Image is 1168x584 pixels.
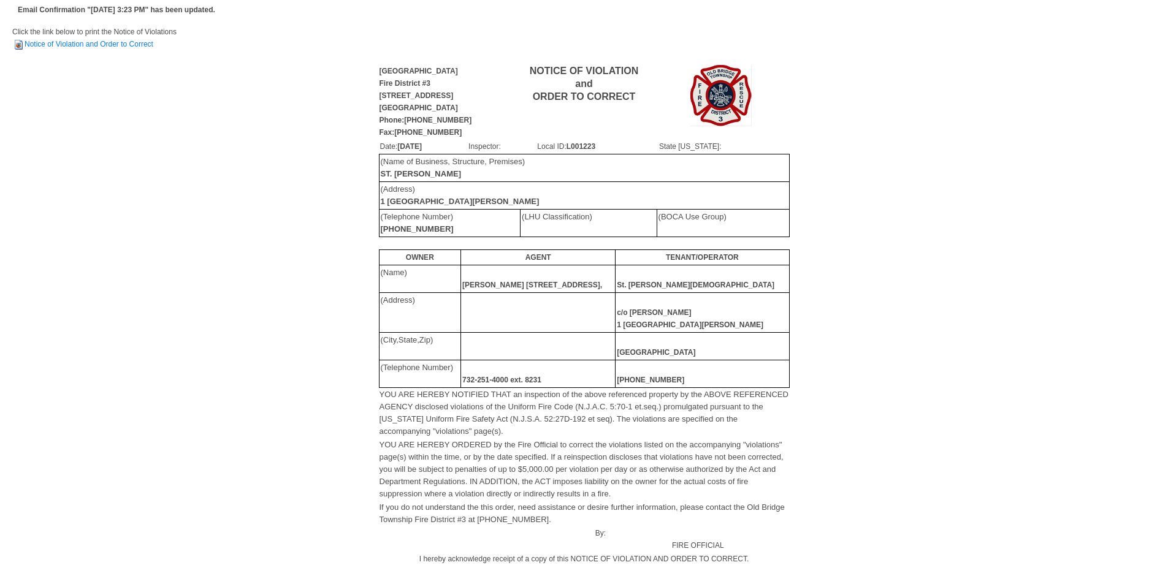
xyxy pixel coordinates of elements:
[658,212,727,221] font: (BOCA Use Group)
[522,212,592,221] font: (LHU Classification)
[462,281,602,289] b: [PERSON_NAME] [STREET_ADDRESS],
[381,335,433,344] font: (City,State,Zip)
[606,526,789,552] td: FIRE OFFICIAL
[380,390,788,436] font: YOU ARE HEREBY NOTIFIED THAT an inspection of the above referenced property by the ABOVE REFERENC...
[381,184,540,206] font: (Address)
[658,140,789,153] td: State [US_STATE]:
[617,281,774,289] b: St. [PERSON_NAME][DEMOGRAPHIC_DATA]
[536,140,658,153] td: Local ID:
[406,253,434,262] b: OWNER
[666,253,739,262] b: TENANT/OPERATOR
[12,28,177,48] span: Click the link below to print the Notice of Violations
[12,40,153,48] a: Notice of Violation and Order to Correct
[381,224,454,233] b: [PHONE_NUMBER]
[379,552,790,566] td: I hereby acknowledge receipt of a copy of this NOTICE OF VIOLATION AND ORDER TO CORRECT.
[567,142,595,151] b: L001223
[380,440,784,498] font: YOU ARE HEREBY ORDERED by the Fire Official to correct the violations listed on the accompanying ...
[379,526,607,552] td: By:
[12,39,25,51] img: HTML Document
[617,308,763,329] b: c/o [PERSON_NAME] 1 [GEOGRAPHIC_DATA][PERSON_NAME]
[690,65,752,126] img: Image
[381,363,454,372] font: (Telephone Number)
[16,2,217,18] td: Email Confirmation "[DATE] 3:23 PM" has been updated.
[381,212,454,233] font: (Telephone Number)
[380,140,468,153] td: Date:
[468,140,536,153] td: Inspector:
[381,295,415,305] font: (Address)
[380,67,472,137] b: [GEOGRAPHIC_DATA] Fire District #3 [STREET_ADDRESS] [GEOGRAPHIC_DATA] Phone:[PHONE_NUMBER] Fax:[P...
[380,502,785,524] font: If you do not understand the this order, need assistance or desire further information, please co...
[397,142,422,151] b: [DATE]
[617,348,695,357] b: [GEOGRAPHIC_DATA]
[381,268,407,277] font: (Name)
[381,157,525,178] font: (Name of Business, Structure, Premises)
[381,197,540,206] b: 1 [GEOGRAPHIC_DATA][PERSON_NAME]
[530,66,638,102] b: NOTICE OF VIOLATION and ORDER TO CORRECT
[617,376,684,384] b: [PHONE_NUMBER]
[525,253,551,262] b: AGENT
[462,376,541,384] b: 732-251-4000 ext. 8231
[381,169,461,178] b: ST. [PERSON_NAME]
